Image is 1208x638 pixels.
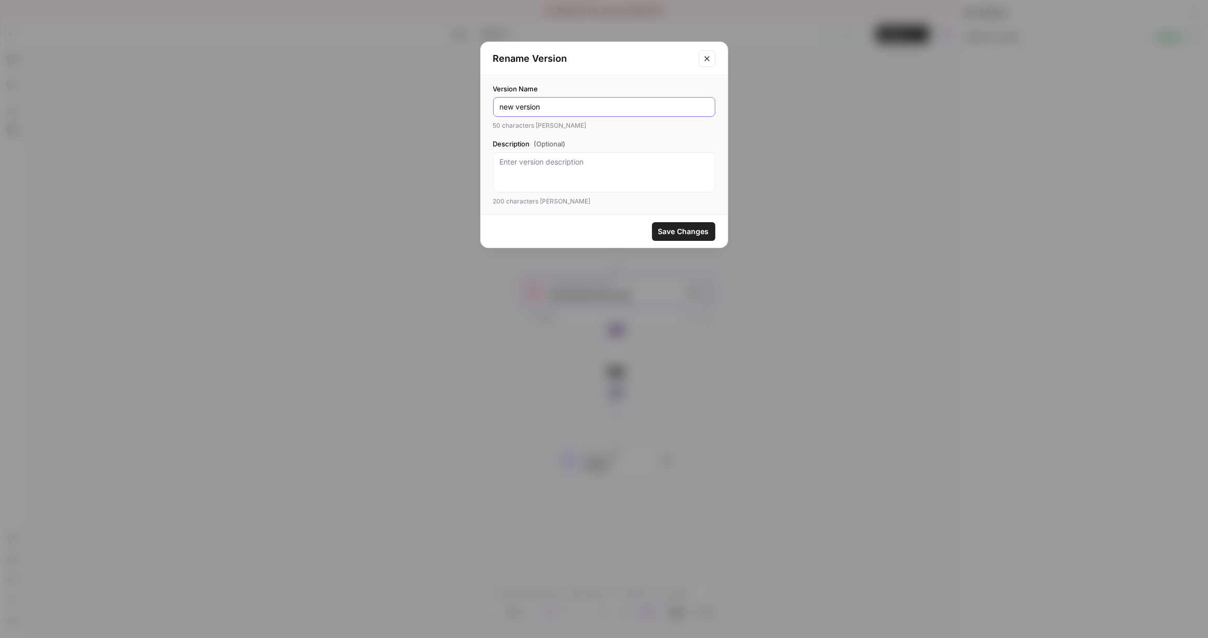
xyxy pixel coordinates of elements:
button: Close modal [699,50,715,67]
div: 50 characters [PERSON_NAME] [493,121,715,130]
span: (Optional) [534,139,566,149]
button: Save Changes [652,222,715,241]
div: 200 characters [PERSON_NAME] [493,197,715,206]
input: Enter version name [500,102,709,112]
h2: Rename Version [493,51,693,66]
label: Version Name [493,84,715,94]
span: Save Changes [658,226,709,237]
label: Description [493,139,715,149]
